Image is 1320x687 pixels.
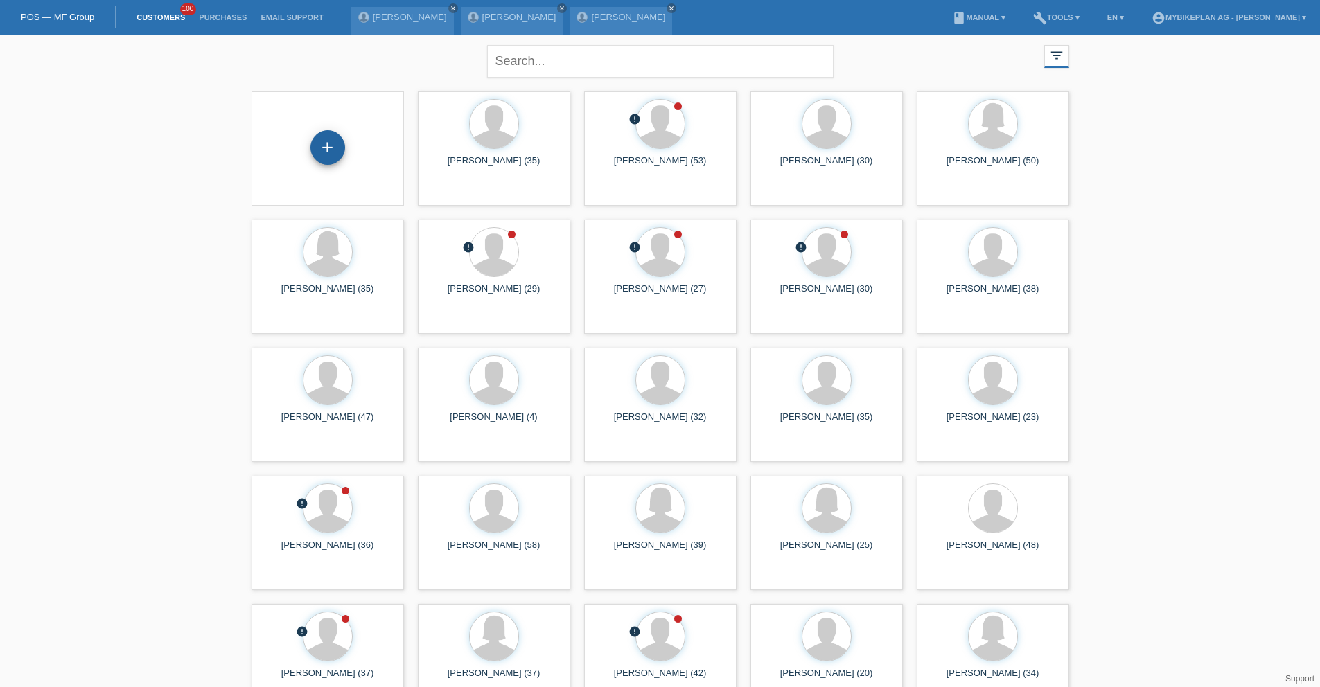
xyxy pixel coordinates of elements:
[296,625,308,638] i: error
[429,539,559,562] div: [PERSON_NAME] (58)
[429,155,559,177] div: [PERSON_NAME] (35)
[1285,674,1314,684] a: Support
[263,411,393,434] div: [PERSON_NAME] (47)
[595,539,725,562] div: [PERSON_NAME] (39)
[296,497,308,512] div: unconfirmed, pending
[1049,48,1064,63] i: filter_list
[762,155,892,177] div: [PERSON_NAME] (30)
[628,625,641,640] div: unconfirmed, pending
[668,5,675,12] i: close
[628,241,641,253] i: error
[1033,11,1047,25] i: build
[558,5,565,12] i: close
[373,12,447,22] a: [PERSON_NAME]
[557,3,567,13] a: close
[263,283,393,305] div: [PERSON_NAME] (35)
[263,539,393,562] div: [PERSON_NAME] (36)
[450,5,457,12] i: close
[1145,13,1313,21] a: account_circleMybikeplan AG - [PERSON_NAME] ▾
[296,497,308,510] i: error
[928,539,1058,562] div: [PERSON_NAME] (48)
[130,13,192,21] a: Customers
[762,411,892,434] div: [PERSON_NAME] (35)
[462,241,475,253] i: error
[795,241,807,256] div: unconfirmed, pending
[448,3,458,13] a: close
[928,283,1058,305] div: [PERSON_NAME] (38)
[762,283,892,305] div: [PERSON_NAME] (30)
[795,241,807,253] i: error
[254,13,330,21] a: Email Support
[628,113,641,125] i: error
[928,155,1058,177] div: [PERSON_NAME] (50)
[945,13,1012,21] a: bookManual ▾
[595,155,725,177] div: [PERSON_NAME] (53)
[1100,13,1131,21] a: EN ▾
[180,3,197,15] span: 100
[762,539,892,562] div: [PERSON_NAME] (25)
[595,411,725,434] div: [PERSON_NAME] (32)
[462,241,475,256] div: unconfirmed, pending
[628,241,641,256] div: unconfirmed, pending
[595,283,725,305] div: [PERSON_NAME] (27)
[487,45,834,78] input: Search...
[21,12,94,22] a: POS — MF Group
[628,625,641,638] i: error
[928,411,1058,434] div: [PERSON_NAME] (23)
[1026,13,1086,21] a: buildTools ▾
[192,13,254,21] a: Purchases
[628,113,641,127] div: unconfirmed, pending
[1152,11,1165,25] i: account_circle
[591,12,665,22] a: [PERSON_NAME]
[429,283,559,305] div: [PERSON_NAME] (29)
[482,12,556,22] a: [PERSON_NAME]
[311,136,344,159] div: Add customer
[296,625,308,640] div: unconfirmed, pending
[429,411,559,434] div: [PERSON_NAME] (4)
[667,3,676,13] a: close
[952,11,966,25] i: book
